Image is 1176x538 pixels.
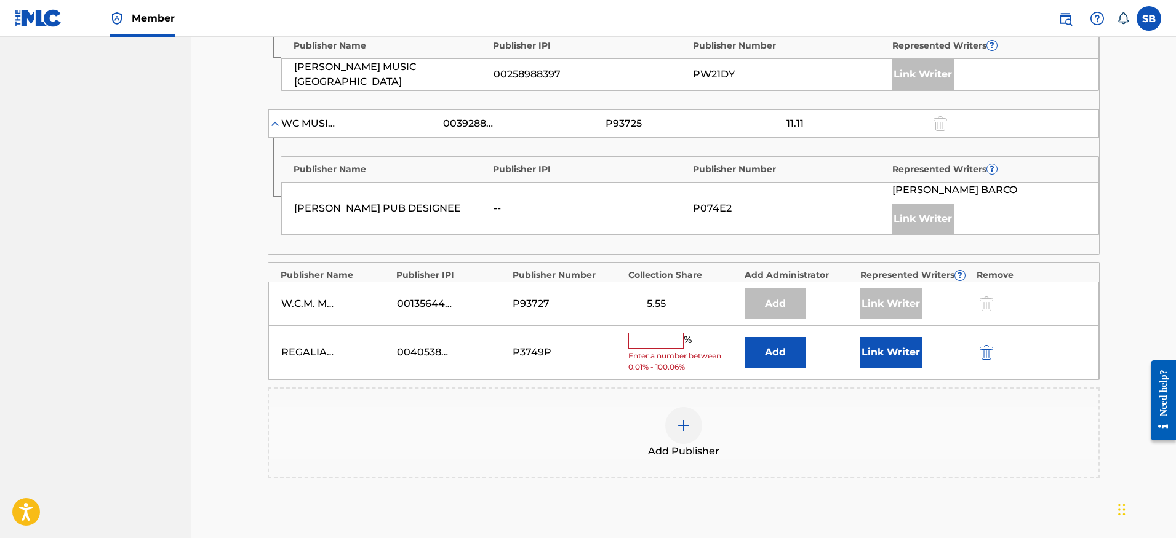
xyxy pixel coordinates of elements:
span: % [684,333,695,349]
div: Remove [977,269,1087,282]
img: help [1090,11,1105,26]
img: Top Rightsholder [110,11,124,26]
span: ? [987,164,997,174]
div: Publisher Number [693,163,887,176]
div: Publisher Number [513,269,623,282]
div: Collection Share [628,269,738,282]
div: Notifications [1117,12,1129,25]
iframe: Resource Center [1142,351,1176,450]
span: Add Publisher [648,444,719,459]
div: Represented Writers [860,269,970,282]
button: Link Writer [860,337,922,368]
a: Public Search [1053,6,1078,31]
div: Publisher IPI [493,39,687,52]
img: expand-cell-toggle [269,117,281,130]
div: Add Administrator [745,269,855,282]
span: Enter a number between 0.01% - 100.06% [628,350,738,373]
div: PW21DY [693,67,886,82]
iframe: Chat Widget [1114,479,1176,538]
div: Help [1085,6,1110,31]
div: Publisher Name [294,39,487,52]
div: P074E2 [693,201,886,216]
div: Represented Writers [892,39,1086,52]
div: [PERSON_NAME] PUB DESIGNEE [294,201,487,216]
div: Drag [1118,491,1126,528]
div: User Menu [1137,6,1161,31]
div: Represented Writers [892,163,1086,176]
img: 12a2ab48e56ec057fbd8.svg [980,345,993,360]
div: Publisher IPI [493,163,687,176]
div: Publisher Name [281,269,391,282]
img: search [1058,11,1073,26]
span: ? [955,271,965,280]
span: ? [987,41,997,50]
div: 00258988397 [494,67,687,82]
div: Publisher Name [294,163,487,176]
img: MLC Logo [15,9,62,27]
div: [PERSON_NAME] MUSIC [GEOGRAPHIC_DATA] [294,60,487,89]
div: Publisher IPI [396,269,506,282]
img: add [676,418,691,433]
button: Add [745,337,806,368]
div: Publisher Number [693,39,887,52]
div: -- [494,201,687,216]
span: [PERSON_NAME] BARCO [892,183,1017,197]
span: Member [132,11,175,25]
